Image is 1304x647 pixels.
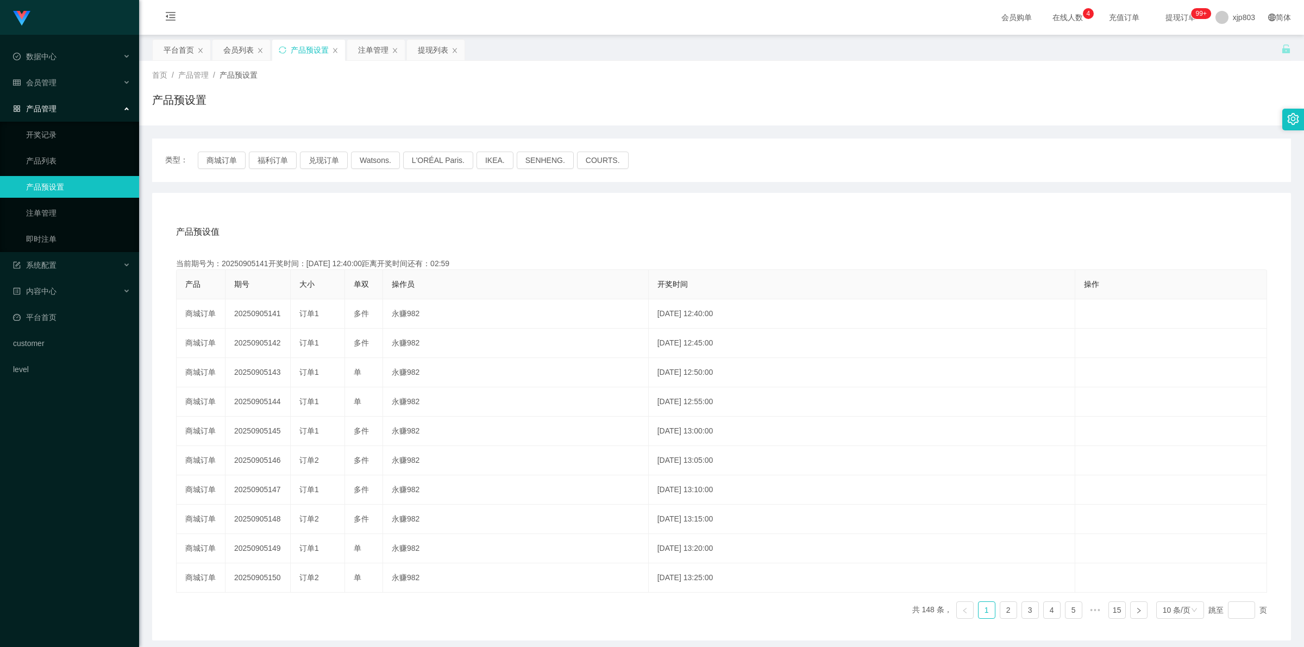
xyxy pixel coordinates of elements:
[649,299,1075,329] td: [DATE] 12:40:00
[351,152,400,169] button: Watsons.
[354,397,361,406] span: 单
[220,71,258,79] span: 产品预设置
[383,417,649,446] td: 永赚982
[299,514,319,523] span: 订单2
[299,544,319,552] span: 订单1
[177,358,225,387] td: 商城订单
[649,505,1075,534] td: [DATE] 13:15:00
[249,152,297,169] button: 福利订单
[13,11,30,26] img: logo.9652507e.png
[26,124,130,146] a: 开奖记录
[383,387,649,417] td: 永赚982
[13,261,57,269] span: 系统配置
[13,104,57,113] span: 产品管理
[178,71,209,79] span: 产品管理
[1191,607,1198,614] i: 图标: down
[403,152,473,169] button: L'ORÉAL Paris.
[1087,601,1104,619] span: •••
[177,505,225,534] td: 商城订单
[1136,607,1142,614] i: 图标: right
[1083,8,1094,19] sup: 4
[13,287,21,295] i: 图标: profile
[1000,602,1017,618] a: 2
[13,332,130,354] a: customer
[13,359,130,380] a: level
[649,534,1075,563] td: [DATE] 13:20:00
[177,387,225,417] td: 商城订单
[176,258,1267,269] div: 当前期号为：20250905141开奖时间：[DATE] 12:40:00距离开奖时间还有：02:59
[354,309,369,318] span: 多件
[1021,601,1039,619] li: 3
[383,446,649,475] td: 永赚982
[577,152,629,169] button: COURTS.
[1000,601,1017,619] li: 2
[1281,44,1291,54] i: 图标: unlock
[649,475,1075,505] td: [DATE] 13:10:00
[299,338,319,347] span: 订单1
[299,456,319,464] span: 订单2
[657,280,688,288] span: 开奖时间
[299,485,319,494] span: 订单1
[13,52,57,61] span: 数据中心
[152,1,189,35] i: 图标: menu-fold
[1044,602,1060,618] a: 4
[13,105,21,112] i: 图标: appstore-o
[198,152,246,169] button: 商城订单
[1108,601,1126,619] li: 15
[979,602,995,618] a: 1
[176,225,220,238] span: 产品预设值
[1047,14,1088,21] span: 在线人数
[354,280,369,288] span: 单双
[1109,602,1125,618] a: 15
[225,387,291,417] td: 20250905144
[177,563,225,593] td: 商城订单
[300,152,348,169] button: 兑现订单
[299,397,319,406] span: 订单1
[172,71,174,79] span: /
[279,46,286,54] i: 图标: sync
[13,287,57,296] span: 内容中心
[223,40,254,60] div: 会员列表
[299,309,319,318] span: 订单1
[234,280,249,288] span: 期号
[225,417,291,446] td: 20250905145
[1087,601,1104,619] li: 向后 5 页
[197,47,204,54] i: 图标: close
[13,306,130,328] a: 图标: dashboard平台首页
[13,78,57,87] span: 会员管理
[1208,601,1267,619] div: 跳至 页
[354,544,361,552] span: 单
[299,368,319,376] span: 订单1
[517,152,574,169] button: SENHENG.
[1065,601,1082,619] li: 5
[225,505,291,534] td: 20250905148
[177,299,225,329] td: 商城订单
[213,71,215,79] span: /
[452,47,458,54] i: 图标: close
[26,228,130,250] a: 即时注单
[912,601,952,619] li: 共 148 条，
[165,152,198,169] span: 类型：
[418,40,448,60] div: 提现列表
[354,368,361,376] span: 单
[1104,14,1145,21] span: 充值订单
[177,475,225,505] td: 商城订单
[177,446,225,475] td: 商城订单
[354,426,369,435] span: 多件
[225,563,291,593] td: 20250905150
[225,358,291,387] td: 20250905143
[649,329,1075,358] td: [DATE] 12:45:00
[649,446,1075,475] td: [DATE] 13:05:00
[13,53,21,60] i: 图标: check-circle-o
[383,563,649,593] td: 永赚982
[962,607,968,614] i: 图标: left
[1163,602,1190,618] div: 10 条/页
[354,338,369,347] span: 多件
[177,534,225,563] td: 商城订单
[1287,113,1299,125] i: 图标: setting
[1086,8,1090,19] p: 4
[383,329,649,358] td: 永赚982
[477,152,513,169] button: IKEA.
[383,505,649,534] td: 永赚982
[354,456,369,464] span: 多件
